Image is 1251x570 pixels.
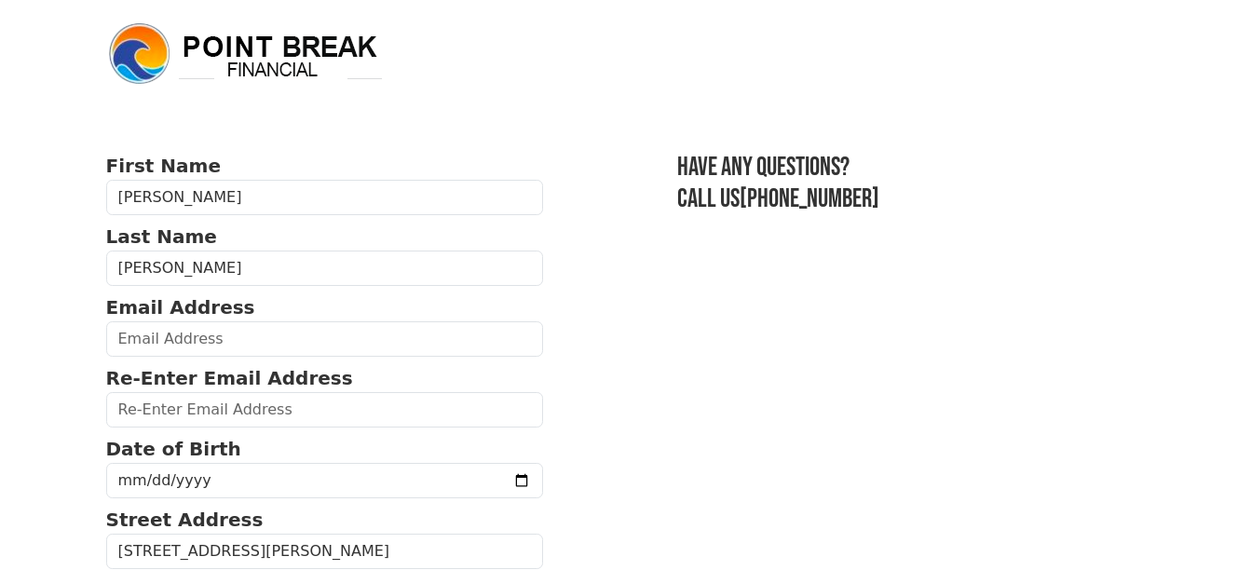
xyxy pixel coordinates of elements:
[106,392,544,427] input: Re-Enter Email Address
[106,509,264,531] strong: Street Address
[106,438,241,460] strong: Date of Birth
[106,20,386,88] img: logo.png
[106,180,544,215] input: First Name
[106,367,353,389] strong: Re-Enter Email Address
[677,183,1145,215] h3: Call us
[106,225,217,248] strong: Last Name
[740,183,879,214] a: [PHONE_NUMBER]
[106,321,544,357] input: Email Address
[677,152,1145,183] h3: Have any questions?
[106,534,544,569] input: Street Address
[106,251,544,286] input: Last Name
[106,296,255,319] strong: Email Address
[106,155,221,177] strong: First Name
